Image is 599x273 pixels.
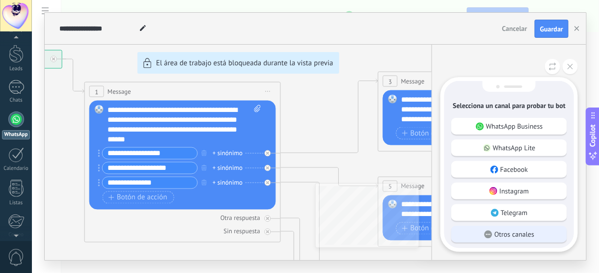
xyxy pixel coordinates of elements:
button: Guardar [535,20,569,38]
div: Chats [2,97,30,104]
button: Cancelar [498,21,531,36]
span: Guardar [540,26,563,32]
div: Calendario [2,165,30,172]
div: Listas [2,200,30,206]
div: Leads [2,66,30,72]
p: Otros canales [494,230,534,239]
p: Telegram [501,208,528,217]
p: Facebook [500,165,528,174]
p: WhatsApp Business [486,122,543,131]
div: WhatsApp [2,130,30,139]
span: Copilot [588,125,598,147]
p: Instagram [499,187,529,195]
span: Cancelar [502,24,527,33]
p: WhatsApp Lite [493,143,536,152]
p: Selecciona un canal para probar tu bot [453,101,566,110]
